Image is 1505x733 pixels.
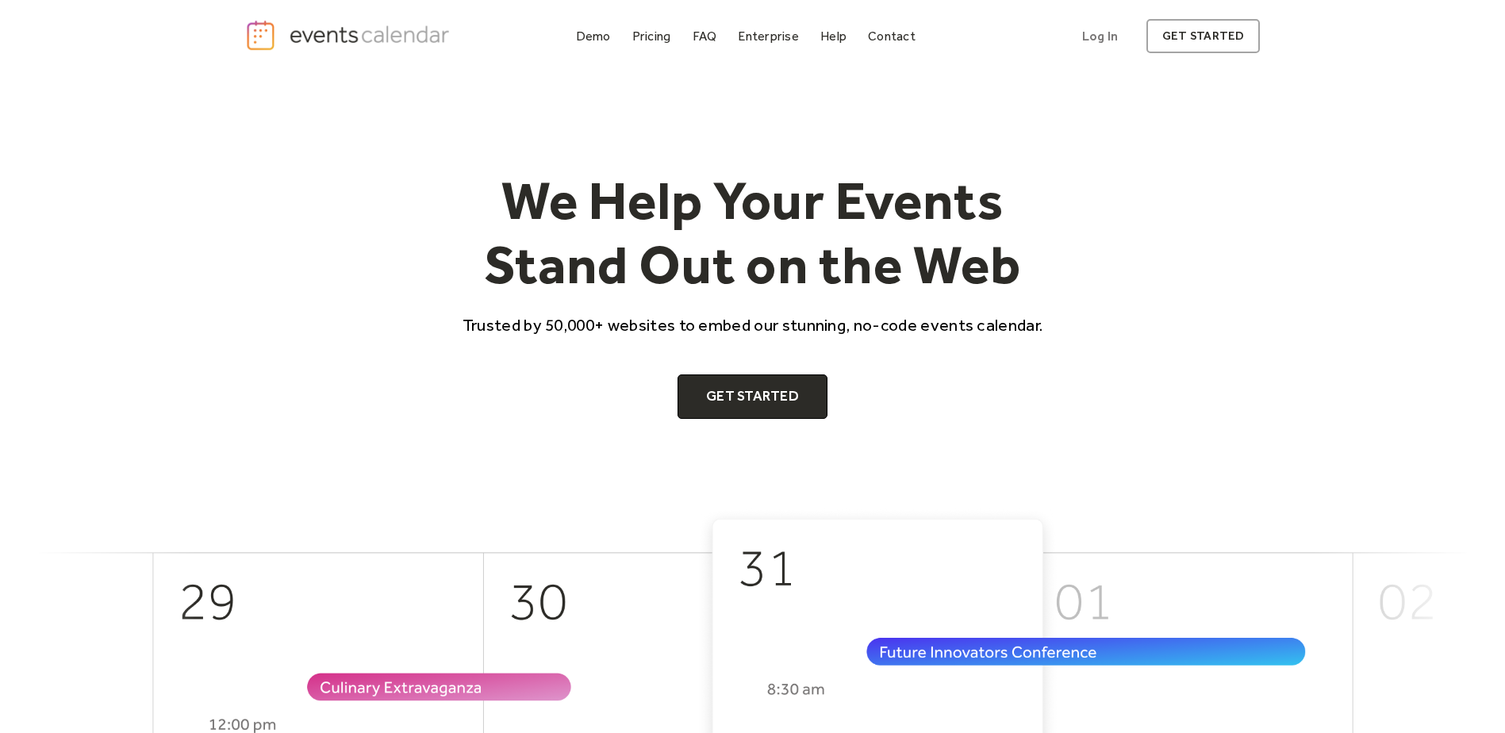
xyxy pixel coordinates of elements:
[678,374,827,419] a: Get Started
[693,32,717,40] div: FAQ
[814,25,853,47] a: Help
[731,25,804,47] a: Enterprise
[1146,19,1260,53] a: get started
[820,32,847,40] div: Help
[868,32,916,40] div: Contact
[738,32,798,40] div: Enterprise
[448,168,1058,297] h1: We Help Your Events Stand Out on the Web
[862,25,922,47] a: Contact
[626,25,678,47] a: Pricing
[245,19,455,52] a: home
[570,25,617,47] a: Demo
[686,25,724,47] a: FAQ
[1066,19,1134,53] a: Log In
[576,32,611,40] div: Demo
[632,32,671,40] div: Pricing
[448,313,1058,336] p: Trusted by 50,000+ websites to embed our stunning, no-code events calendar.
